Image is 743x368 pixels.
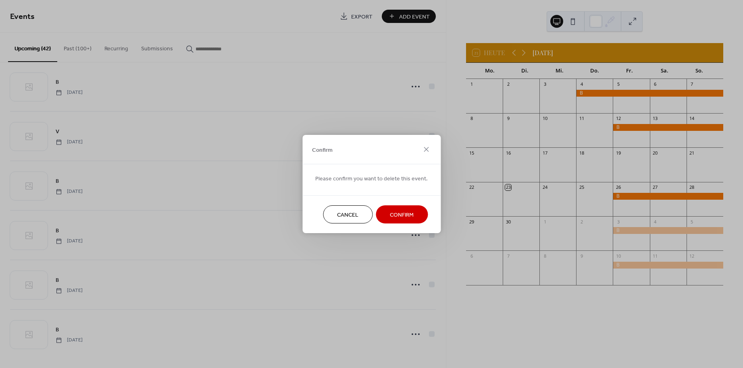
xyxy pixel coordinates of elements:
[390,211,414,219] span: Confirm
[323,205,373,223] button: Cancel
[376,205,428,223] button: Confirm
[315,175,428,183] span: Please confirm you want to delete this event.
[337,211,358,219] span: Cancel
[312,146,333,154] span: Confirm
